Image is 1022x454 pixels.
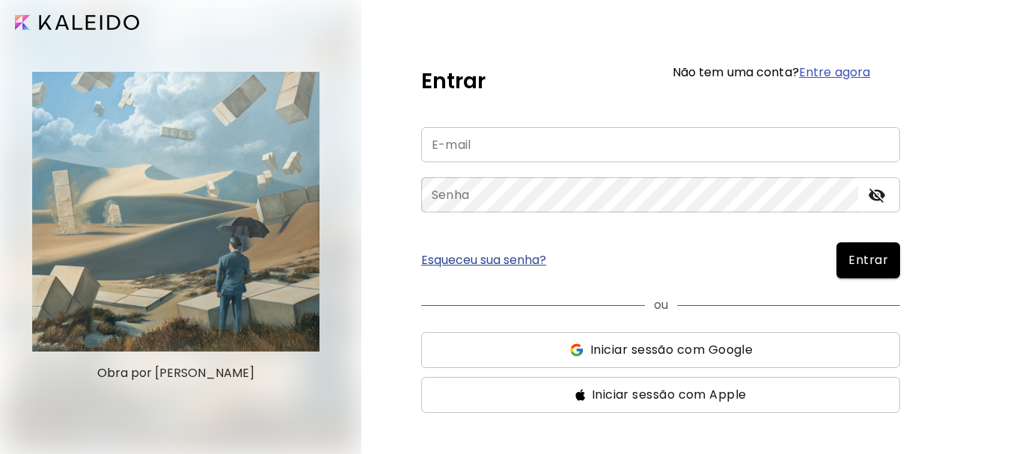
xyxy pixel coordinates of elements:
[421,332,900,368] button: ssIniciar sessão com Google
[836,242,900,278] button: Entrar
[799,64,870,81] a: Entre agora
[864,182,890,208] button: toggle password visibility
[421,377,900,413] button: ssIniciar sessão com Apple
[592,386,747,404] span: Iniciar sessão com Apple
[421,254,546,266] a: Esqueceu sua senha?
[673,67,871,79] h6: Não tem uma conta?
[590,341,753,359] span: Iniciar sessão com Google
[569,343,584,358] img: ss
[575,389,586,401] img: ss
[421,66,486,97] h5: Entrar
[654,296,668,314] p: ou
[848,251,888,269] span: Entrar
